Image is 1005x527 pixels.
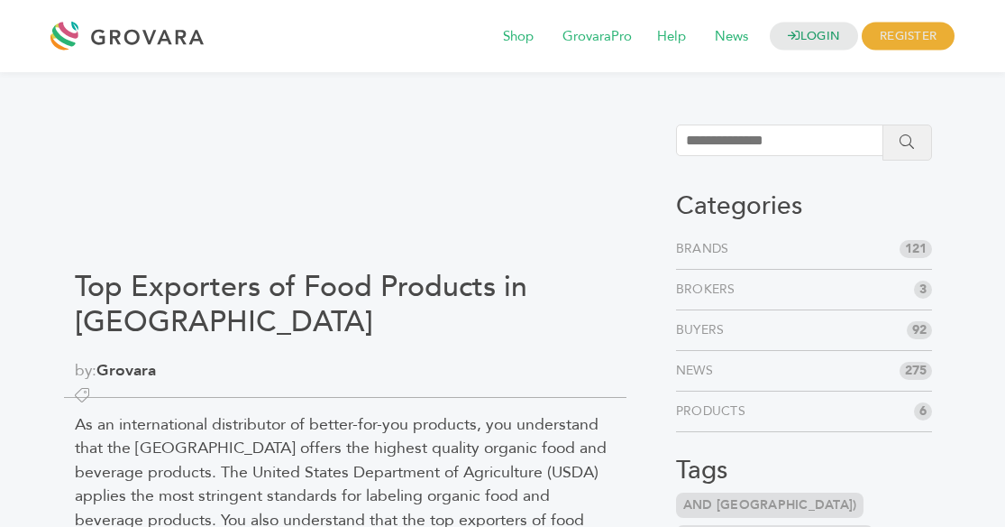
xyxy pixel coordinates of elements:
[676,362,720,380] a: News
[702,27,761,47] a: News
[907,321,932,339] span: 92
[900,362,932,380] span: 275
[676,402,753,421] a: Products
[702,20,761,54] span: News
[550,20,644,54] span: GrovaraPro
[914,281,932,299] span: 3
[900,240,932,258] span: 121
[550,27,644,47] a: GrovaraPro
[490,27,546,47] a: Shop
[676,191,933,222] h3: Categories
[644,27,699,47] a: Help
[490,20,546,54] span: Shop
[75,270,616,339] h1: Top Exporters of Food Products in [GEOGRAPHIC_DATA]
[75,359,616,383] span: by:
[676,281,743,299] a: Brokers
[96,360,156,381] a: Grovara
[914,402,932,421] span: 6
[676,456,933,486] h3: Tags
[676,321,732,339] a: Buyers
[862,23,955,51] span: REGISTER
[770,23,858,51] a: LOGIN
[676,493,864,518] a: and [GEOGRAPHIC_DATA])
[676,240,736,258] a: Brands
[644,20,699,54] span: Help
